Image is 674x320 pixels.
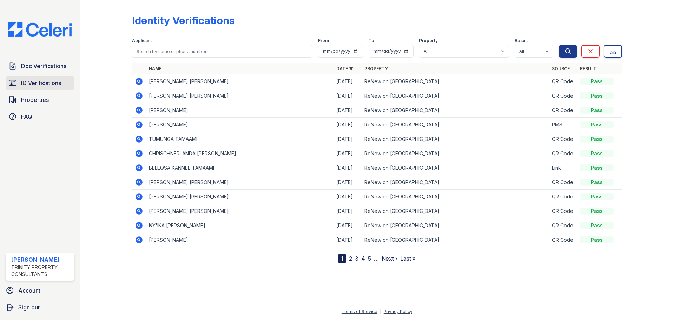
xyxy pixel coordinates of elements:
[11,255,72,264] div: [PERSON_NAME]
[580,136,614,143] div: Pass
[549,190,577,204] td: QR Code
[21,96,49,104] span: Properties
[549,103,577,118] td: QR Code
[338,254,346,263] div: 1
[580,121,614,128] div: Pass
[21,62,66,70] span: Doc Verifications
[515,38,528,44] label: Result
[580,107,614,114] div: Pass
[382,255,397,262] a: Next ›
[419,38,438,44] label: Property
[146,190,333,204] td: [PERSON_NAME] [PERSON_NAME]
[333,89,362,103] td: [DATE]
[6,93,74,107] a: Properties
[146,103,333,118] td: [PERSON_NAME]
[3,300,77,314] a: Sign out
[362,161,549,175] td: ReNew on [GEOGRAPHIC_DATA]
[580,66,596,71] a: Result
[549,233,577,247] td: QR Code
[384,309,412,314] a: Privacy Policy
[3,22,77,37] img: CE_Logo_Blue-a8612792a0a2168367f1c8372b55b34899dd931a85d93a1a3d3e32e68fde9ad4.png
[146,161,333,175] td: BELEQSA KANNEE TAMAAMI
[333,118,362,132] td: [DATE]
[362,233,549,247] td: ReNew on [GEOGRAPHIC_DATA]
[18,303,40,312] span: Sign out
[6,110,74,124] a: FAQ
[146,233,333,247] td: [PERSON_NAME]
[549,175,577,190] td: QR Code
[380,309,381,314] div: |
[400,255,416,262] a: Last »
[146,204,333,218] td: [PERSON_NAME] [PERSON_NAME]
[549,204,577,218] td: QR Code
[580,150,614,157] div: Pass
[580,92,614,99] div: Pass
[333,132,362,146] td: [DATE]
[362,89,549,103] td: ReNew on [GEOGRAPHIC_DATA]
[364,66,388,71] a: Property
[146,118,333,132] td: [PERSON_NAME]
[146,74,333,89] td: [PERSON_NAME] [PERSON_NAME]
[149,66,161,71] a: Name
[362,190,549,204] td: ReNew on [GEOGRAPHIC_DATA]
[362,204,549,218] td: ReNew on [GEOGRAPHIC_DATA]
[552,66,570,71] a: Source
[18,286,40,295] span: Account
[362,74,549,89] td: ReNew on [GEOGRAPHIC_DATA]
[349,255,352,262] a: 2
[580,164,614,171] div: Pass
[580,222,614,229] div: Pass
[132,45,312,58] input: Search by name or phone number
[333,146,362,161] td: [DATE]
[549,118,577,132] td: PMS
[146,146,333,161] td: CHRISCHNERLANDA [PERSON_NAME]
[549,218,577,233] td: QR Code
[333,190,362,204] td: [DATE]
[146,218,333,233] td: NY'IKA [PERSON_NAME]
[580,208,614,215] div: Pass
[362,118,549,132] td: ReNew on [GEOGRAPHIC_DATA]
[580,78,614,85] div: Pass
[369,38,374,44] label: To
[549,74,577,89] td: QR Code
[333,204,362,218] td: [DATE]
[3,283,77,298] a: Account
[132,38,152,44] label: Applicant
[580,179,614,186] div: Pass
[333,161,362,175] td: [DATE]
[318,38,329,44] label: From
[374,254,379,263] span: …
[362,218,549,233] td: ReNew on [GEOGRAPHIC_DATA]
[549,132,577,146] td: QR Code
[146,175,333,190] td: [PERSON_NAME] [PERSON_NAME]
[11,264,72,278] div: Trinity Property Consultants
[132,14,234,27] div: Identity Verifications
[549,89,577,103] td: QR Code
[333,218,362,233] td: [DATE]
[362,103,549,118] td: ReNew on [GEOGRAPHIC_DATA]
[368,255,371,262] a: 5
[21,112,32,121] span: FAQ
[362,146,549,161] td: ReNew on [GEOGRAPHIC_DATA]
[362,132,549,146] td: ReNew on [GEOGRAPHIC_DATA]
[362,175,549,190] td: ReNew on [GEOGRAPHIC_DATA]
[6,59,74,73] a: Doc Verifications
[333,175,362,190] td: [DATE]
[6,76,74,90] a: ID Verifications
[342,309,377,314] a: Terms of Service
[361,255,365,262] a: 4
[21,79,61,87] span: ID Verifications
[146,132,333,146] td: TUMUNGA TAMAAMI
[355,255,358,262] a: 3
[549,146,577,161] td: QR Code
[333,233,362,247] td: [DATE]
[549,161,577,175] td: Link
[146,89,333,103] td: [PERSON_NAME] [PERSON_NAME]
[580,236,614,243] div: Pass
[336,66,353,71] a: Date ▼
[333,103,362,118] td: [DATE]
[580,193,614,200] div: Pass
[333,74,362,89] td: [DATE]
